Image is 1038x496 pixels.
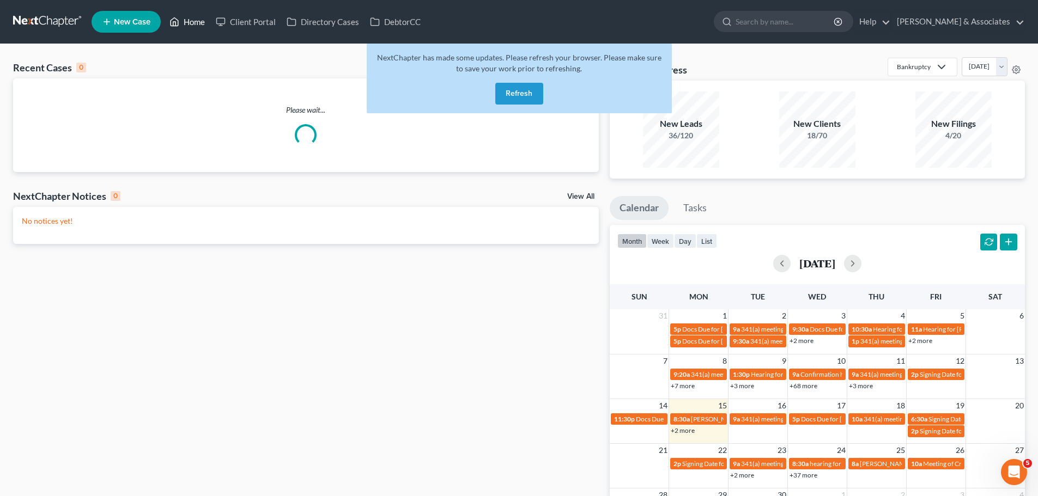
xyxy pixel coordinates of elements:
[658,444,669,457] span: 21
[852,460,859,468] span: 8a
[911,370,919,378] span: 2p
[658,399,669,412] span: 14
[915,130,992,141] div: 4/20
[674,234,696,248] button: day
[852,370,859,378] span: 9a
[860,460,940,468] span: [PERSON_NAME] - Criminal
[955,399,966,412] span: 19
[908,336,932,345] a: +2 more
[852,325,872,333] span: 10:30a
[911,325,922,333] span: 11a
[617,234,647,248] button: month
[717,444,728,457] span: 22
[673,325,681,333] span: 5p
[164,12,210,32] a: Home
[733,325,740,333] span: 9a
[689,292,708,301] span: Mon
[751,370,836,378] span: Hearing for [PERSON_NAME]
[891,12,1024,32] a: [PERSON_NAME] & Associates
[852,337,859,345] span: 1p
[721,309,728,322] span: 1
[111,191,120,201] div: 0
[671,382,695,390] a: +7 more
[895,444,906,457] span: 25
[647,234,674,248] button: week
[790,336,814,345] a: +2 more
[836,354,847,368] span: 10
[915,118,992,130] div: New Filings
[495,83,543,105] button: Refresh
[691,370,796,378] span: 341(a) meeting for [PERSON_NAME]
[781,309,787,322] span: 2
[799,258,835,269] h2: [DATE]
[658,309,669,322] span: 31
[1001,459,1027,485] iframe: Intercom live chat
[897,62,931,71] div: Bankruptcy
[22,216,590,226] p: No notices yet!
[852,415,863,423] span: 10a
[810,460,894,468] span: hearing for [PERSON_NAME]
[76,63,86,72] div: 0
[840,309,847,322] span: 3
[781,354,787,368] span: 9
[741,325,846,333] span: 341(a) meeting for [PERSON_NAME]
[696,234,717,248] button: list
[281,12,365,32] a: Directory Cases
[632,292,647,301] span: Sun
[730,471,754,479] a: +2 more
[750,337,855,345] span: 341(a) meeting for [PERSON_NAME]
[751,292,765,301] span: Tue
[682,325,772,333] span: Docs Due for [PERSON_NAME]
[682,337,772,345] span: Docs Due for [PERSON_NAME]
[911,427,919,435] span: 2p
[900,309,906,322] span: 4
[730,382,754,390] a: +3 more
[741,460,846,468] span: 341(a) meeting for [PERSON_NAME]
[860,337,1018,345] span: 341(a) meeting for [PERSON_NAME] [PERSON_NAME]
[776,444,787,457] span: 23
[1018,309,1025,322] span: 6
[673,460,681,468] span: 2p
[776,399,787,412] span: 16
[800,370,924,378] span: Confirmation hearing for [PERSON_NAME]
[873,325,958,333] span: Hearing for [PERSON_NAME]
[643,118,719,130] div: New Leads
[860,370,965,378] span: 341(a) meeting for [PERSON_NAME]
[736,11,835,32] input: Search by name...
[717,399,728,412] span: 15
[1014,399,1025,412] span: 20
[849,382,873,390] a: +3 more
[673,415,690,423] span: 8:30a
[895,354,906,368] span: 11
[808,292,826,301] span: Wed
[959,309,966,322] span: 5
[790,471,817,479] a: +37 more
[673,370,690,378] span: 9:20a
[610,196,669,220] a: Calendar
[13,61,86,74] div: Recent Cases
[955,444,966,457] span: 26
[733,337,749,345] span: 9:30a
[779,118,855,130] div: New Clients
[691,415,742,423] span: [PERSON_NAME]
[671,426,695,434] a: +2 more
[721,354,728,368] span: 8
[930,292,942,301] span: Fri
[741,415,846,423] span: 341(a) meeting for [PERSON_NAME]
[779,130,855,141] div: 18/70
[636,415,726,423] span: Docs Due for [PERSON_NAME]
[673,337,681,345] span: 5p
[955,354,966,368] span: 12
[733,415,740,423] span: 9a
[1014,444,1025,457] span: 27
[895,399,906,412] span: 18
[792,370,799,378] span: 9a
[377,53,661,73] span: NextChapter has made some updates. Please refresh your browser. Please make sure to save your wor...
[801,415,891,423] span: Docs Due for [PERSON_NAME]
[911,415,927,423] span: 6:30a
[643,130,719,141] div: 36/120
[792,460,809,468] span: 8:30a
[854,12,890,32] a: Help
[365,12,426,32] a: DebtorCC
[13,105,599,115] p: Please wait...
